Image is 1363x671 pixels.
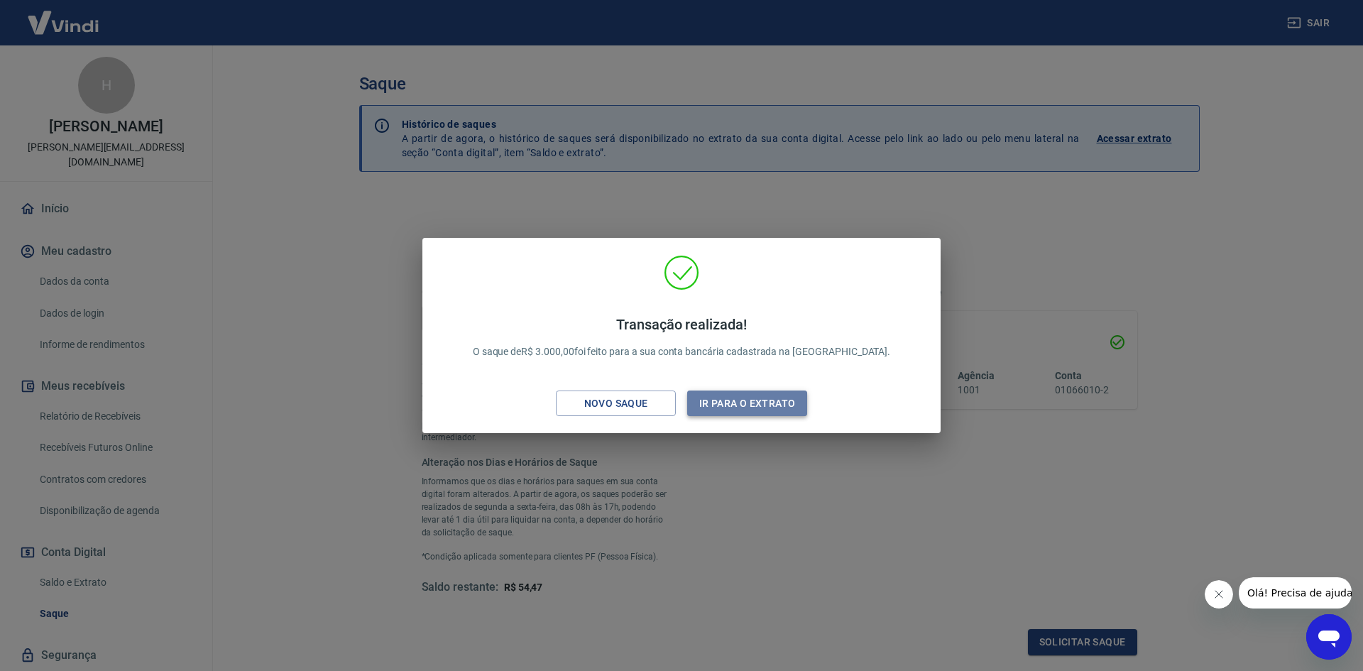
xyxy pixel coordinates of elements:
button: Ir para o extrato [687,391,807,417]
iframe: Fechar mensagem [1205,580,1233,609]
iframe: Mensagem da empresa [1239,577,1352,609]
span: Olá! Precisa de ajuda? [9,10,119,21]
h4: Transação realizada! [473,316,891,333]
p: O saque de R$ 3.000,00 foi feito para a sua conta bancária cadastrada na [GEOGRAPHIC_DATA]. [473,316,891,359]
div: Novo saque [567,395,665,413]
button: Novo saque [556,391,676,417]
iframe: Botão para abrir a janela de mensagens [1306,614,1352,660]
